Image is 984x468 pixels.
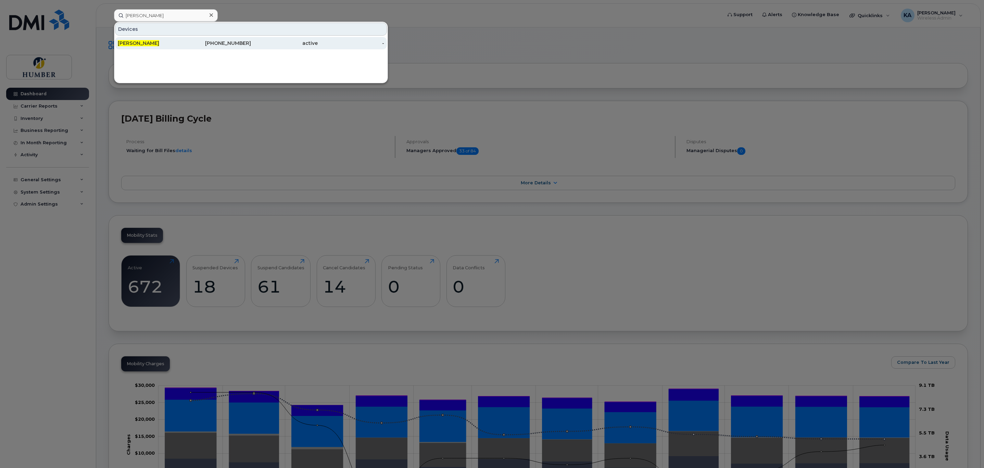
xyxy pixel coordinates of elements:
div: active [251,40,318,47]
div: Devices [115,23,387,36]
span: [PERSON_NAME] [118,40,159,46]
div: [PHONE_NUMBER] [185,40,251,47]
div: - [318,40,384,47]
a: [PERSON_NAME][PHONE_NUMBER]active- [115,37,387,49]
